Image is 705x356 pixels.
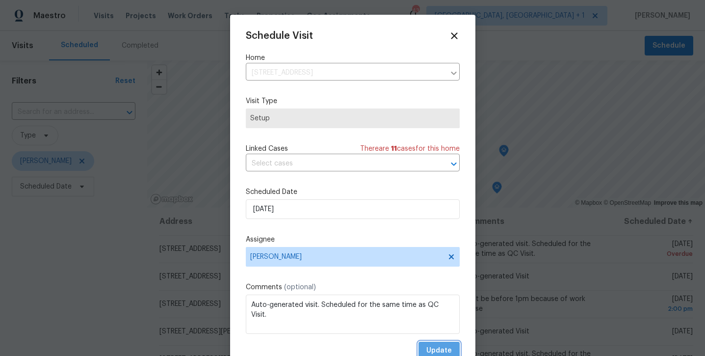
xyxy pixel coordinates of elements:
[246,65,445,81] input: Enter in an address
[246,96,460,106] label: Visit Type
[447,157,461,171] button: Open
[246,235,460,245] label: Assignee
[246,199,460,219] input: M/D/YYYY
[360,144,460,154] span: There are case s for this home
[449,30,460,41] span: Close
[246,156,432,171] input: Select cases
[250,113,455,123] span: Setup
[246,187,460,197] label: Scheduled Date
[246,31,313,41] span: Schedule Visit
[250,253,443,261] span: [PERSON_NAME]
[246,53,460,63] label: Home
[246,282,460,292] label: Comments
[391,145,397,152] span: 11
[246,144,288,154] span: Linked Cases
[246,295,460,334] textarea: Auto-generated visit. Scheduled for the same time as QC Visit.
[284,284,316,291] span: (optional)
